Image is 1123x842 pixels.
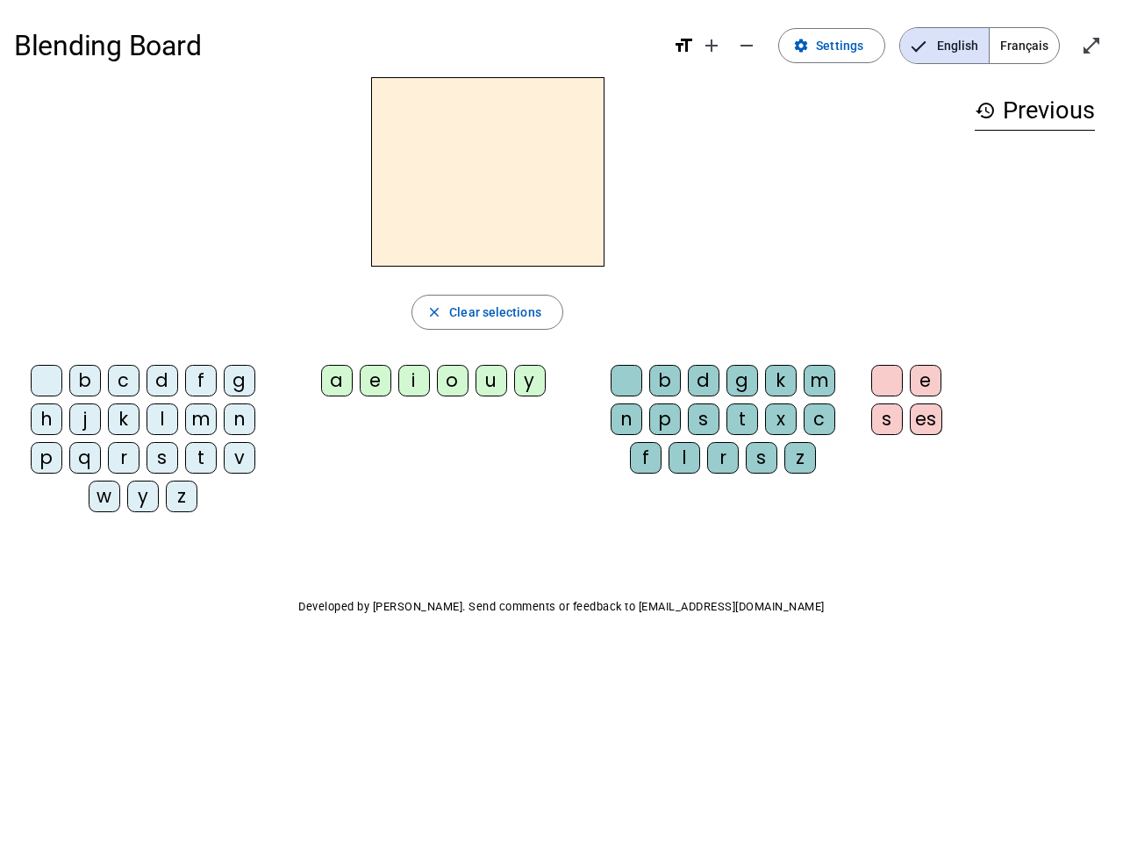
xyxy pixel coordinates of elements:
div: y [514,365,546,396]
div: p [31,442,62,474]
div: s [746,442,777,474]
h1: Blending Board [14,18,659,74]
div: b [69,365,101,396]
div: v [224,442,255,474]
div: g [726,365,758,396]
div: r [707,442,739,474]
mat-button-toggle-group: Language selection [899,27,1060,64]
div: u [476,365,507,396]
mat-icon: format_size [673,35,694,56]
span: Français [990,28,1059,63]
div: c [108,365,139,396]
div: d [147,365,178,396]
mat-icon: add [701,35,722,56]
h3: Previous [975,91,1095,131]
div: i [398,365,430,396]
div: a [321,365,353,396]
div: c [804,403,835,435]
mat-icon: close [426,304,442,320]
div: j [69,403,101,435]
div: k [765,365,797,396]
div: n [611,403,642,435]
div: y [127,481,159,512]
div: g [224,365,255,396]
div: e [910,365,941,396]
div: p [649,403,681,435]
div: q [69,442,101,474]
button: Settings [778,28,885,63]
p: Developed by [PERSON_NAME]. Send comments or feedback to [EMAIL_ADDRESS][DOMAIN_NAME] [14,596,1109,617]
span: Clear selections [449,302,541,323]
div: r [108,442,139,474]
div: k [108,403,139,435]
div: w [89,481,120,512]
div: x [765,403,797,435]
div: z [166,481,197,512]
div: m [185,403,217,435]
div: d [688,365,719,396]
mat-icon: remove [736,35,757,56]
button: Increase font size [694,28,729,63]
div: l [147,403,178,435]
div: l [669,442,700,474]
div: t [726,403,758,435]
div: m [804,365,835,396]
div: z [784,442,816,474]
div: f [630,442,662,474]
div: n [224,403,255,435]
div: e [360,365,391,396]
span: English [900,28,989,63]
button: Enter full screen [1074,28,1109,63]
mat-icon: history [975,100,996,121]
div: s [871,403,903,435]
span: Settings [816,35,863,56]
button: Clear selections [411,295,563,330]
div: s [147,442,178,474]
div: b [649,365,681,396]
div: o [437,365,469,396]
mat-icon: open_in_full [1081,35,1102,56]
button: Decrease font size [729,28,764,63]
mat-icon: settings [793,38,809,54]
div: s [688,403,719,435]
div: es [910,403,942,435]
div: t [185,442,217,474]
div: h [31,403,62,435]
div: f [185,365,217,396]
